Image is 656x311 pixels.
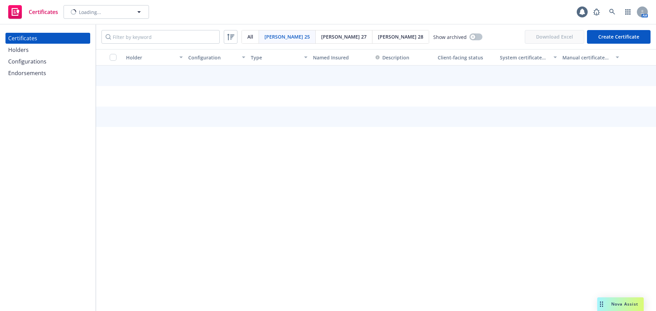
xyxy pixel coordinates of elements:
[497,49,559,66] button: System certificate last generated
[500,54,549,61] div: System certificate last generated
[247,33,253,40] span: All
[5,68,90,79] a: Endorsements
[5,2,61,22] a: Certificates
[597,297,606,311] div: Drag to move
[5,56,90,67] a: Configurations
[5,33,90,44] a: Certificates
[126,54,175,61] div: Holder
[5,44,90,55] a: Holders
[251,54,300,61] div: Type
[188,54,237,61] div: Configuration
[597,297,644,311] button: Nova Assist
[438,54,494,61] div: Client-facing status
[525,30,584,44] span: Download Excel
[562,54,612,61] div: Manual certificate last generated
[310,49,372,66] button: Named Insured
[8,68,46,79] div: Endorsements
[621,5,635,19] a: Switch app
[101,30,220,44] input: Filter by keyword
[321,33,367,40] span: [PERSON_NAME] 27
[123,49,186,66] button: Holder
[590,5,603,19] a: Report a Bug
[433,33,467,41] span: Show archived
[8,33,37,44] div: Certificates
[611,301,638,307] span: Nova Assist
[29,9,58,15] span: Certificates
[64,5,149,19] button: Loading...
[110,54,117,61] input: Select all
[560,49,622,66] button: Manual certificate last generated
[605,5,619,19] a: Search
[435,49,497,66] button: Client-facing status
[378,33,423,40] span: [PERSON_NAME] 28
[375,54,409,61] button: Description
[186,49,248,66] button: Configuration
[8,44,29,55] div: Holders
[264,33,310,40] span: [PERSON_NAME] 25
[79,9,101,16] span: Loading...
[8,56,46,67] div: Configurations
[313,54,370,61] div: Named Insured
[248,49,310,66] button: Type
[587,30,651,44] button: Create Certificate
